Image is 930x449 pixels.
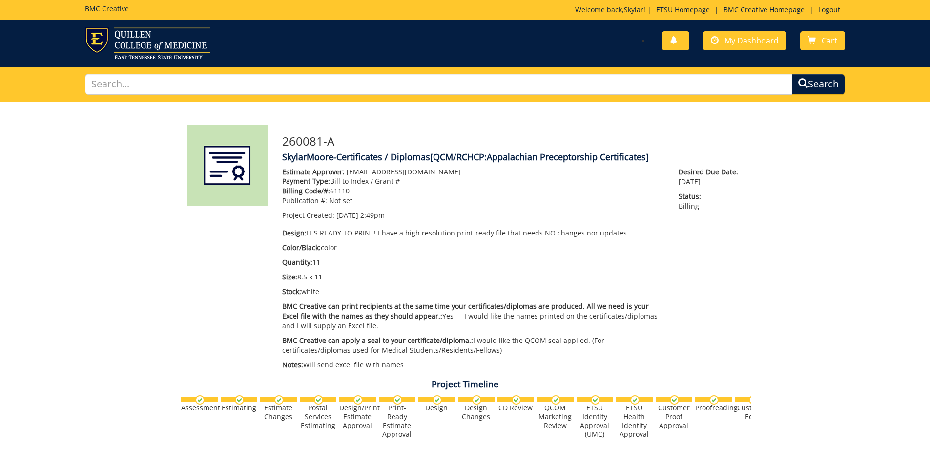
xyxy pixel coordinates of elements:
[282,272,297,281] span: Size:
[195,395,205,405] img: checkmark
[282,228,307,237] span: Design:
[260,404,297,421] div: Estimate Changes
[624,5,643,14] a: Skylar
[418,404,455,412] div: Design
[379,404,415,439] div: Print-Ready Estimate Approval
[282,301,649,321] span: BMC Creative can print recipients at the same time your certificates/diplomas are produced. All w...
[85,74,793,95] input: Search...
[822,35,837,46] span: Cart
[719,5,809,14] a: BMC Creative Homepage
[329,196,352,205] span: Not set
[85,5,129,12] h5: BMC Creative
[235,395,244,405] img: checkmark
[282,196,327,205] span: Publication #:
[282,336,664,355] p: I would like the QCOM seal applied. (For certificates/diplomas used for Medical Students/Resident...
[458,404,495,421] div: Design Changes
[282,211,334,220] span: Project Created:
[709,395,719,405] img: checkmark
[282,176,330,186] span: Payment Type:
[336,211,385,220] span: [DATE] 2:49pm
[180,380,751,389] h4: Project Timeline
[282,176,664,186] p: Bill to Index / Grant #
[282,167,345,176] span: Estimate Approver:
[187,125,268,206] img: Product featured image
[300,404,336,430] div: Postal Services Estimating
[282,228,664,238] p: IT'S READY TO PRINT! I have a high resolution print-ready file that needs NO changes nor updates.
[282,336,473,345] span: BMC Creative can apply a seal to your certificate/diploma.:
[679,167,743,187] p: [DATE]
[282,257,664,267] p: 11
[85,27,210,59] img: ETSU logo
[314,395,323,405] img: checkmark
[679,167,743,177] span: Desired Due Date:
[274,395,284,405] img: checkmark
[282,360,303,369] span: Notes:
[282,243,321,252] span: Color/Black:
[679,192,743,211] p: Billing
[749,395,758,405] img: checkmark
[591,395,600,405] img: checkmark
[430,151,649,163] span: [QCM/RCHCP:Appalachian Preceptorship Certificates]
[181,404,218,412] div: Assessment
[656,404,692,430] div: Customer Proof Approval
[679,192,743,201] span: Status:
[630,395,640,405] img: checkmark
[703,31,786,50] a: My Dashboard
[282,152,744,162] h4: SkylarMoore-Certificates / Diplomas
[221,404,257,412] div: Estimating
[282,287,301,296] span: Stock:
[353,395,363,405] img: checkmark
[512,395,521,405] img: checkmark
[724,35,779,46] span: My Dashboard
[393,395,402,405] img: checkmark
[339,404,376,430] div: Design/Print Estimate Approval
[616,404,653,439] div: ETSU Health Identity Approval
[282,272,664,282] p: 8.5 x 11
[282,243,664,253] p: color
[282,167,664,177] p: [EMAIL_ADDRESS][DOMAIN_NAME]
[282,287,664,297] p: white
[472,395,481,405] img: checkmark
[651,5,715,14] a: ETSU Homepage
[800,31,845,50] a: Cart
[282,186,330,195] span: Billing Code/#:
[551,395,560,405] img: checkmark
[813,5,845,14] a: Logout
[497,404,534,412] div: CD Review
[282,257,312,267] span: Quantity:
[537,404,574,430] div: QCOM Marketing Review
[735,404,771,421] div: Customer Edits
[282,301,664,331] p: Yes — I would like the names printed on the certificates/diplomas and I will supply an Excel file.
[433,395,442,405] img: checkmark
[575,5,845,15] p: Welcome back, ! | | |
[577,404,613,439] div: ETSU Identity Approval (UMC)
[670,395,679,405] img: checkmark
[282,360,664,370] p: Will send excel file with names
[282,135,744,148] h3: 260081-A
[282,186,664,196] p: 61110
[695,404,732,412] div: Proofreading
[792,74,845,95] button: Search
